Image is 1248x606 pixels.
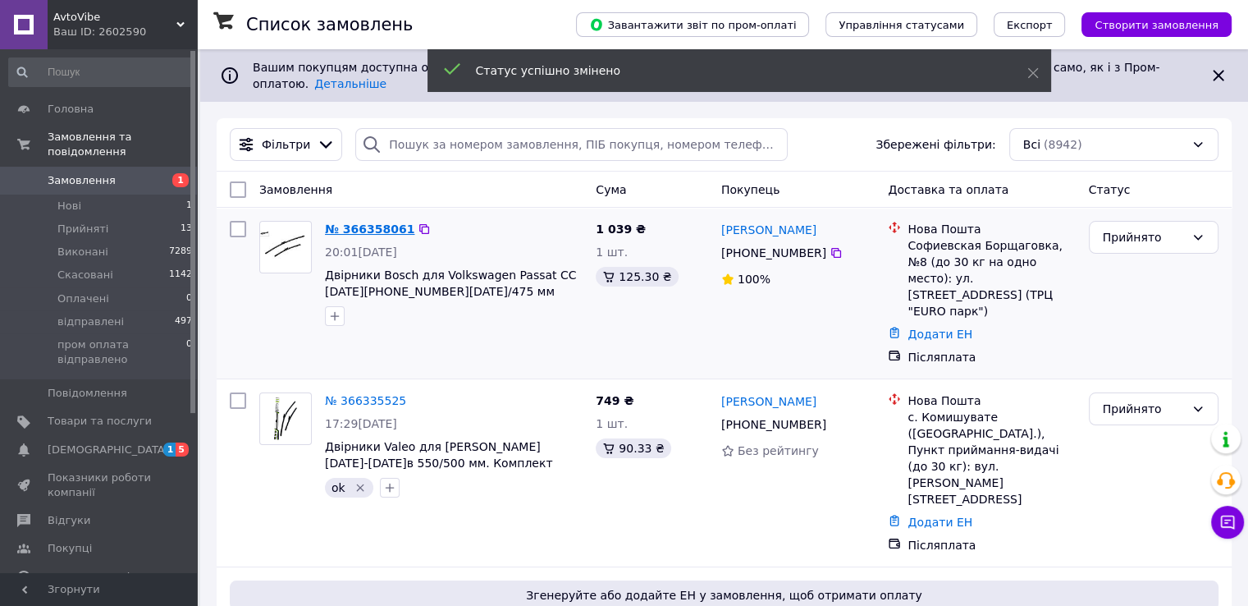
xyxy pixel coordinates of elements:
div: Нова Пошта [907,393,1075,409]
a: № 366358061 [325,223,414,236]
span: Каталог ProSale [48,570,136,585]
span: Виконані [57,245,108,259]
a: Фото товару [259,221,312,273]
a: № 366335525 [325,394,406,407]
span: ok [331,481,345,494]
a: Створити замовлення [1065,17,1232,30]
input: Пошук за номером замовлення, ПІБ покупця, номером телефону, Email, номером накладної [355,128,788,161]
a: [PERSON_NAME] [721,222,816,238]
span: 0 [186,337,192,367]
button: Завантажити звіт по пром-оплаті [576,12,809,37]
span: Оплачені [57,292,109,306]
span: 100% [738,273,770,286]
span: Доставка та оплата [888,183,1008,196]
span: пром оплата відправлено [57,337,186,367]
span: 1142 [169,268,192,282]
span: Статус [1089,183,1131,196]
span: Замовлення [48,173,116,188]
a: Двірники Valeo для [PERSON_NAME] [DATE]-[DATE]в 550/500 мм. Комплект щіток склоочисника безкаркас... [325,440,570,486]
button: Чат з покупцем [1211,506,1244,539]
span: 7289 [169,245,192,259]
div: Післяплата [907,349,1075,365]
a: Додати ЕН [907,516,972,529]
span: Всі [1023,136,1040,153]
button: Експорт [994,12,1066,37]
span: 1 шт. [596,246,628,259]
span: Прийняті [57,222,108,236]
button: Створити замовлення [1081,12,1232,37]
span: [PHONE_NUMBER] [721,246,826,259]
div: Софиевская Борщаговка, №8 (до 30 кг на одно место): ул. [STREET_ADDRESS] (ТРЦ "EURO парк") [907,237,1075,319]
a: [PERSON_NAME] [721,393,816,410]
span: Cума [596,183,626,196]
span: Повідомлення [48,386,127,401]
span: Фільтри [262,136,310,153]
div: Нова Пошта [907,221,1075,237]
div: с. Комишувате ([GEOGRAPHIC_DATA].), Пункт приймання-видачі (до 30 кг): вул. [PERSON_NAME][STREET_... [907,409,1075,507]
span: Без рейтингу [738,444,819,457]
span: Головна [48,102,94,117]
button: Управління статусами [825,12,977,37]
div: 125.30 ₴ [596,267,678,287]
span: Збережені фільтри: [875,136,995,153]
span: Завантажити звіт по пром-оплаті [589,17,796,32]
div: 90.33 ₴ [596,438,670,458]
div: Ваш ID: 2602590 [53,25,197,39]
span: (8942) [1044,138,1082,151]
span: Згенеруйте або додайте ЕН у замовлення, щоб отримати оплату [236,587,1212,604]
div: Прийнято [1103,228,1185,246]
a: Додати ЕН [907,328,972,341]
span: Нові [57,199,81,213]
span: 1 [186,199,192,213]
a: Фото товару [259,393,312,445]
span: Покупець [721,183,779,196]
span: Створити замовлення [1095,19,1218,31]
span: Скасовані [57,268,113,282]
span: 20:01[DATE] [325,246,397,259]
span: [PHONE_NUMBER] [721,418,826,431]
span: 0 [186,292,192,306]
span: Показники роботи компанії [48,471,152,500]
span: 17:29[DATE] [325,417,397,430]
span: 749 ₴ [596,394,633,407]
div: Післяплата [907,537,1075,553]
span: Вашим покупцям доступна опція «Оплатити частинами від Rozetka» на 2 платежі. Отримуйте нові замов... [253,61,1159,90]
svg: Видалити мітку [354,481,367,494]
span: 1 [172,173,189,187]
span: 13 [181,222,192,236]
span: Замовлення та повідомлення [48,130,197,159]
div: Прийнято [1103,400,1185,418]
a: Двірники Bosch для Volkswagen Passat CC [DATE][PHONE_NUMBER][DATE]/475 мм Комплект щіток склоочис... [325,269,576,331]
img: Фото товару [260,231,311,264]
span: Управління статусами [839,19,964,31]
span: Замовлення [259,183,332,196]
span: відправлені [57,314,124,329]
img: Фото товару [267,393,305,444]
span: AvtoVibe [53,10,176,25]
span: 1 [163,443,176,457]
span: 1 039 ₴ [596,223,646,236]
h1: Список замовлень [246,15,413,34]
span: Покупці [48,541,92,556]
a: Детальніше [314,77,386,90]
span: Відгуки [48,513,90,528]
span: Товари та послуги [48,414,152,429]
span: 1 шт. [596,417,628,430]
span: 5 [176,443,189,457]
span: [DEMOGRAPHIC_DATA] [48,443,169,457]
span: 497 [175,314,192,329]
span: Експорт [1007,19,1053,31]
div: Статус успішно змінено [476,62,986,79]
input: Пошук [8,57,194,87]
